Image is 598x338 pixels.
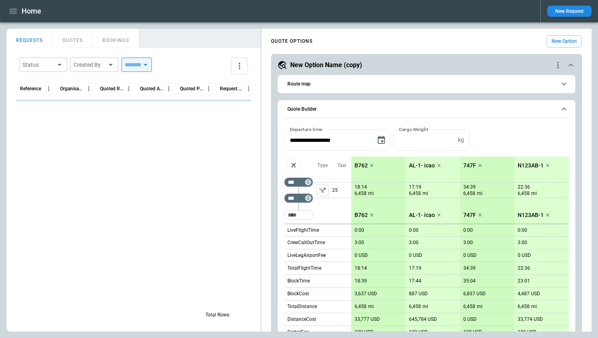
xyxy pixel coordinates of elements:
[243,84,254,94] button: Request Created At (UTC) column menu
[355,278,367,284] p: 18:39
[290,126,323,133] label: Departure time
[290,61,362,70] h5: New Option Name (copy)
[547,6,592,17] button: New Request
[287,329,309,336] p: SectorFee
[463,184,476,190] p: 34:39
[355,304,367,310] p: 6,458
[287,227,319,234] p: LiveFlightTime
[409,212,435,219] p: AL-1- icao
[284,100,569,119] button: Quote Builder
[284,75,569,93] button: Route map
[518,212,544,219] p: N123AB-1
[463,278,476,284] p: 35:04
[317,162,328,169] p: Type
[518,291,540,297] p: 4,487 USD
[368,190,374,197] p: mi
[44,84,54,94] button: Reference column menu
[355,162,368,169] p: B762
[287,159,299,171] span: Aircraft selection
[409,316,437,322] p: 645,784 USD
[368,303,374,310] p: mi
[355,291,377,297] p: 3,637 USD
[287,316,316,323] p: DistanceCost
[355,253,368,258] p: 0 USD
[409,265,421,271] p: 17:19
[518,240,527,246] p: 3:00
[409,329,428,335] p: 100 USD
[287,290,309,297] p: BlockCost
[355,184,367,190] p: 18:14
[284,193,313,203] div: Too short
[463,291,486,297] p: 6,837 USD
[463,190,475,197] p: 6,458
[518,190,530,197] p: 6,458
[317,184,329,196] span: Type of sector
[20,86,41,91] div: Reference
[423,190,428,197] p: mi
[518,162,544,169] p: N123AB-1
[6,29,53,48] button: REQUESTS
[477,303,482,310] p: mi
[22,61,54,69] div: Status
[205,312,230,318] p: Total Rows:
[409,190,421,197] p: 6,458
[180,86,203,91] div: Quoted Price
[409,253,422,258] p: 0 USD
[463,240,473,246] p: 3:00
[287,82,311,87] h6: Route map
[277,60,576,70] button: New Option Name (copy)quote-option-actions
[518,253,531,258] p: 0 USD
[518,278,530,284] p: 23:01
[477,190,482,197] p: mi
[463,329,482,335] p: 100 USD
[373,132,389,148] button: Choose date, selected date is Jul 30, 2025
[409,184,421,190] p: 17:19
[518,329,536,335] p: 100 USD
[463,304,475,310] p: 6,458
[355,329,373,335] p: 100 USD
[355,240,364,246] p: 3:00
[203,84,214,94] button: Quoted Price column menu
[287,252,326,259] p: LiveLegAirportFee
[409,278,421,284] p: 17:44
[332,183,351,198] p: 25
[355,190,367,197] p: 6,458
[463,265,476,271] p: 34:39
[74,61,106,69] div: Created By
[463,253,476,258] p: 0 USD
[22,6,41,16] h1: Home
[163,84,174,94] button: Quoted Aircraft column menu
[409,162,435,169] p: AL-1- icao
[287,107,317,112] h6: Quote Builder
[317,184,329,196] button: left aligned
[84,84,94,94] button: Organisation column menu
[287,239,325,246] p: CrewCallOutTime
[53,29,93,48] button: QUOTES
[463,316,476,322] p: 0 USD
[518,227,527,233] p: 0:00
[463,162,476,169] p: 747F
[140,86,163,91] div: Quoted Aircraft
[100,86,124,91] div: Quoted Route
[553,60,563,70] div: quote-option-actions
[458,137,464,143] p: kg
[93,29,139,48] button: BOOKINGS
[518,316,543,322] p: 33,774 USD
[355,316,380,322] p: 33,777 USD
[287,265,321,272] p: TotalFlightTime
[531,190,537,197] p: mi
[463,227,473,233] p: 0:00
[409,304,421,310] p: 6,458
[355,212,368,219] p: B762
[355,265,367,271] p: 18:14
[355,227,364,233] p: 0:00
[531,303,537,310] p: mi
[518,184,530,190] p: 22:36
[284,177,313,187] div: Too short
[287,278,310,284] p: BlockTime
[399,126,428,133] label: Cargo Weight
[231,58,248,74] button: more
[287,303,317,310] p: TotalDistance
[220,86,243,91] div: Request Created At (UTC)
[337,162,346,169] p: Taxi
